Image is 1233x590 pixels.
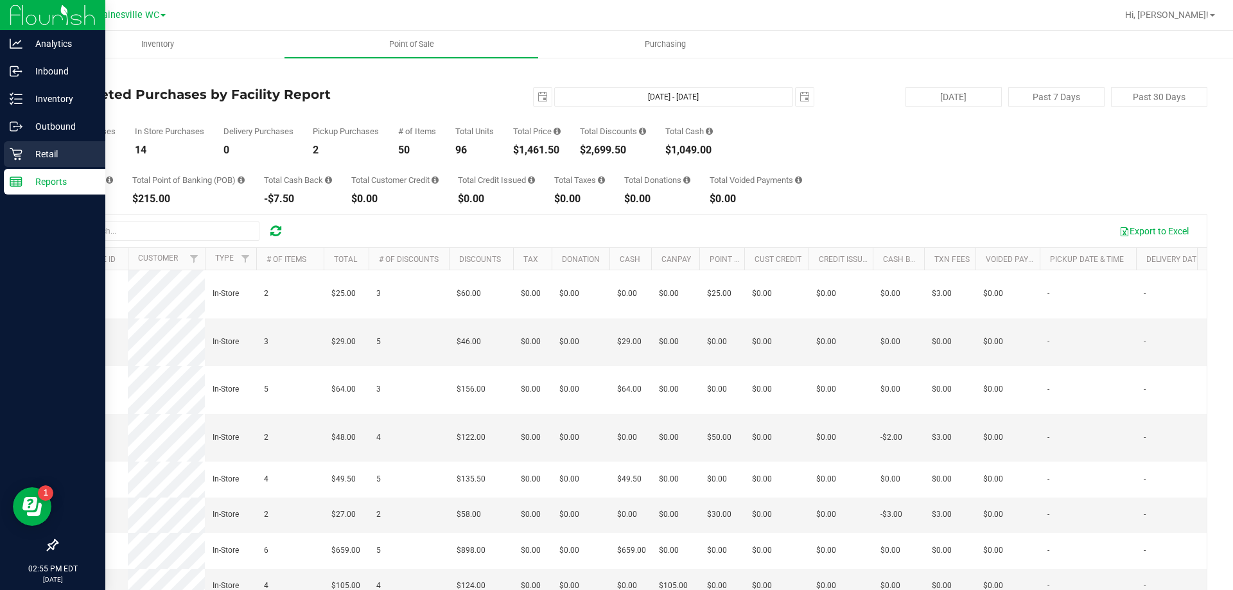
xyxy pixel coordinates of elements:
[1144,508,1146,521] span: -
[334,255,357,264] a: Total
[659,473,679,485] span: $0.00
[554,194,605,204] div: $0.00
[213,336,239,348] span: In-Store
[22,36,100,51] p: Analytics
[1144,544,1146,557] span: -
[1146,255,1201,264] a: Delivery Date
[983,383,1003,395] span: $0.00
[932,431,952,444] span: $3.00
[264,473,268,485] span: 4
[22,64,100,79] p: Inbound
[816,383,836,395] span: $0.00
[624,194,690,204] div: $0.00
[376,431,381,444] span: 4
[752,431,772,444] span: $0.00
[264,288,268,300] span: 2
[932,336,952,348] span: $0.00
[106,176,113,184] i: Sum of the successful, non-voided CanPay payment transactions for all purchases in the date range.
[264,194,332,204] div: -$7.50
[1144,336,1146,348] span: -
[559,288,579,300] span: $0.00
[213,383,239,395] span: In-Store
[559,473,579,485] span: $0.00
[706,127,713,135] i: Sum of the successful, non-voided cash payment transactions for all purchases in the date range. ...
[1047,473,1049,485] span: -
[816,336,836,348] span: $0.00
[659,383,679,395] span: $0.00
[755,255,801,264] a: Cust Credit
[132,176,245,184] div: Total Point of Banking (POB)
[10,92,22,105] inline-svg: Inventory
[432,176,439,184] i: Sum of the successful, non-voided payments using account credit for all purchases in the date range.
[883,255,925,264] a: Cash Back
[1008,87,1105,107] button: Past 7 Days
[213,473,239,485] span: In-Store
[521,383,541,395] span: $0.00
[376,336,381,348] span: 5
[816,508,836,521] span: $0.00
[659,431,679,444] span: $0.00
[10,175,22,188] inline-svg: Reports
[22,119,100,134] p: Outbound
[1144,473,1146,485] span: -
[458,176,535,184] div: Total Credit Issued
[710,176,802,184] div: Total Voided Payments
[235,248,256,270] a: Filter
[331,431,356,444] span: $48.00
[132,194,245,204] div: $215.00
[627,39,703,50] span: Purchasing
[124,39,191,50] span: Inventory
[880,544,900,557] span: $0.00
[639,127,646,135] i: Sum of the discount values applied to the all purchases in the date range.
[398,145,436,155] div: 50
[331,544,360,557] span: $659.00
[559,544,579,557] span: $0.00
[313,127,379,135] div: Pickup Purchases
[351,194,439,204] div: $0.00
[554,176,605,184] div: Total Taxes
[1047,544,1049,557] span: -
[598,176,605,184] i: Sum of the total taxes for all purchases in the date range.
[617,336,642,348] span: $29.00
[1125,10,1209,20] span: Hi, [PERSON_NAME]!
[264,383,268,395] span: 5
[819,255,872,264] a: Credit Issued
[752,508,772,521] span: $0.00
[932,508,952,521] span: $3.00
[10,65,22,78] inline-svg: Inbound
[6,575,100,584] p: [DATE]
[934,255,970,264] a: Txn Fees
[331,508,356,521] span: $27.00
[284,31,538,58] a: Point of Sale
[816,544,836,557] span: $0.00
[57,87,440,101] h4: Completed Purchases by Facility Report
[521,431,541,444] span: $0.00
[457,544,485,557] span: $898.00
[22,174,100,189] p: Reports
[816,431,836,444] span: $0.00
[617,288,637,300] span: $0.00
[559,431,579,444] span: $0.00
[620,255,640,264] a: Cash
[983,508,1003,521] span: $0.00
[372,39,451,50] span: Point of Sale
[1144,288,1146,300] span: -
[313,145,379,155] div: 2
[617,383,642,395] span: $64.00
[983,288,1003,300] span: $0.00
[624,176,690,184] div: Total Donations
[710,255,801,264] a: Point of Banking (POB)
[6,563,100,575] p: 02:55 PM EDT
[665,127,713,135] div: Total Cash
[22,91,100,107] p: Inventory
[707,473,727,485] span: $0.00
[1144,383,1146,395] span: -
[710,194,802,204] div: $0.00
[457,288,481,300] span: $60.00
[816,473,836,485] span: $0.00
[459,255,501,264] a: Discounts
[707,336,727,348] span: $0.00
[213,508,239,521] span: In-Store
[523,255,538,264] a: Tax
